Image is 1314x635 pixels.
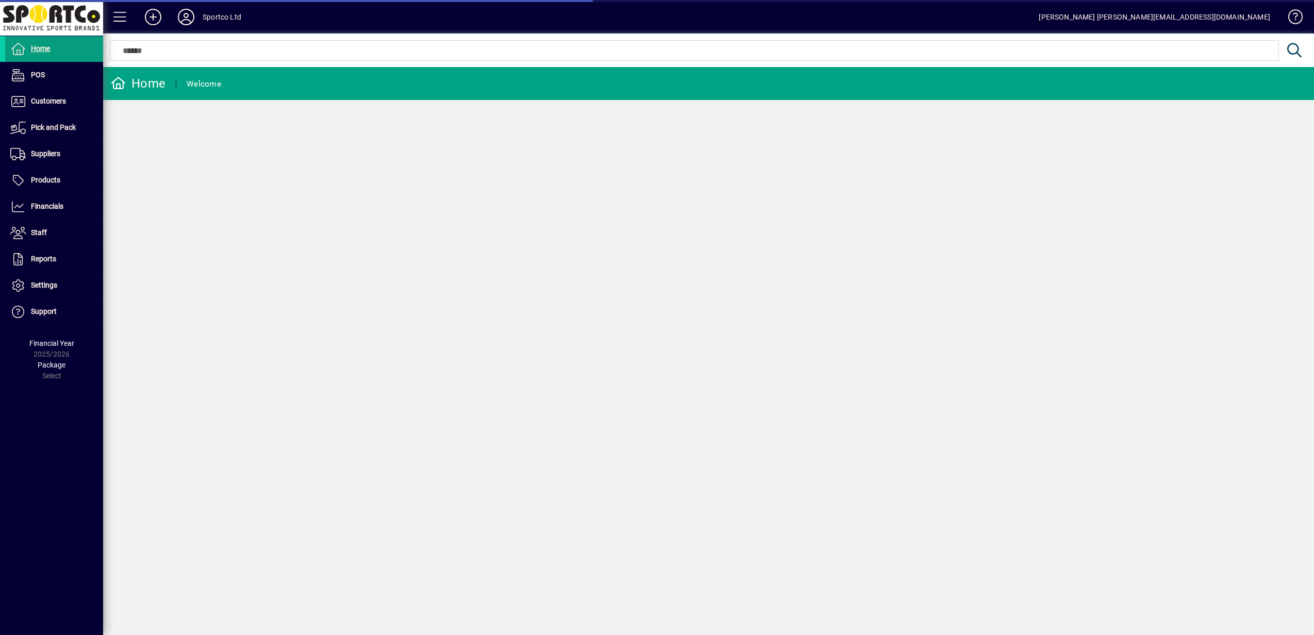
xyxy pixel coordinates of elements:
[5,299,103,325] a: Support
[31,71,45,79] span: POS
[111,75,165,92] div: Home
[31,123,76,131] span: Pick and Pack
[137,8,170,26] button: Add
[29,339,74,347] span: Financial Year
[31,176,60,184] span: Products
[1039,9,1270,25] div: [PERSON_NAME] [PERSON_NAME][EMAIL_ADDRESS][DOMAIN_NAME]
[38,361,65,369] span: Package
[31,281,57,289] span: Settings
[5,273,103,298] a: Settings
[187,76,221,92] div: Welcome
[31,255,56,263] span: Reports
[31,307,57,315] span: Support
[31,202,63,210] span: Financials
[5,62,103,88] a: POS
[5,141,103,167] a: Suppliers
[5,246,103,272] a: Reports
[5,168,103,193] a: Products
[203,9,241,25] div: Sportco Ltd
[31,228,47,237] span: Staff
[5,194,103,220] a: Financials
[31,44,50,53] span: Home
[5,115,103,141] a: Pick and Pack
[31,149,60,158] span: Suppliers
[170,8,203,26] button: Profile
[1280,2,1301,36] a: Knowledge Base
[5,220,103,246] a: Staff
[31,97,66,105] span: Customers
[5,89,103,114] a: Customers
